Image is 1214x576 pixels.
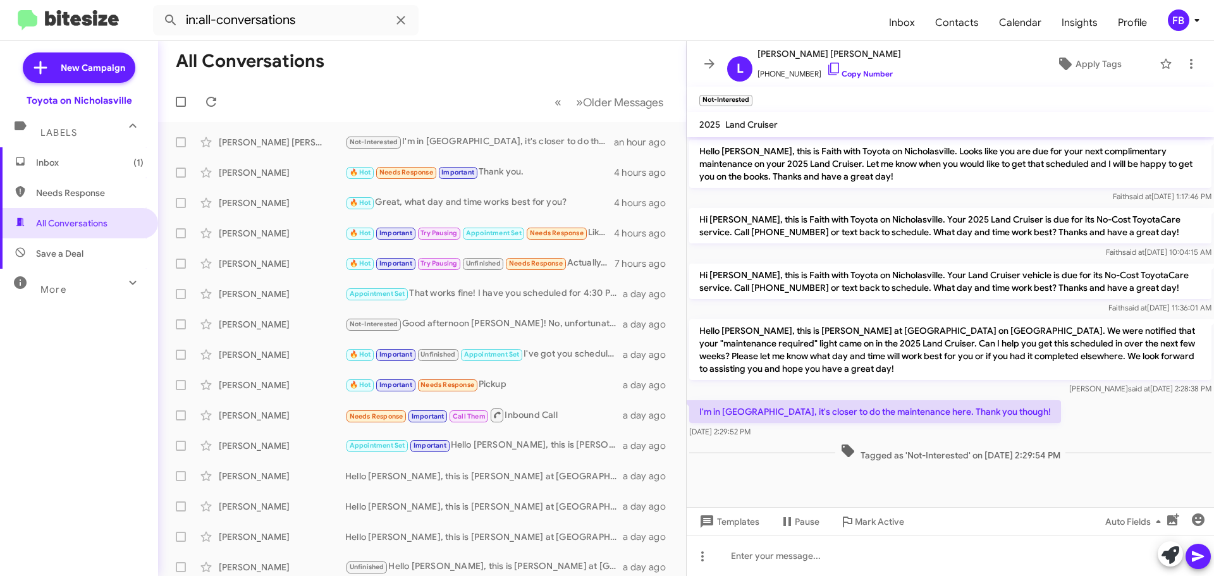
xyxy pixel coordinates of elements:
span: All Conversations [36,217,107,230]
div: Hello [PERSON_NAME], this is [PERSON_NAME] at Toyota on [GEOGRAPHIC_DATA]. It's been a while sinc... [345,438,623,453]
span: [PERSON_NAME] [PERSON_NAME] [757,46,901,61]
span: Important [441,168,474,176]
div: Good afternoon [PERSON_NAME]! No, unfortunately, this coupon only applies to your 2019 Camry. Sor... [345,317,623,331]
span: Unfinished [466,259,501,267]
div: [PERSON_NAME] [219,379,345,391]
button: Previous [547,89,569,115]
div: Great, what day and time works best for you? [345,195,614,210]
span: Needs Response [420,381,474,389]
a: New Campaign [23,52,135,83]
div: [PERSON_NAME] [219,561,345,573]
div: 4 hours ago [614,197,676,209]
span: More [40,284,66,295]
span: Faith [DATE] 11:36:01 AM [1108,303,1211,312]
span: Needs Response [530,229,584,237]
p: Hi [PERSON_NAME], this is Faith with Toyota on Nicholasville. Your 2025 Land Cruiser is due for i... [689,208,1211,243]
span: 🔥 Hot [350,229,371,237]
nav: Page navigation example [548,89,671,115]
div: 4 hours ago [614,166,676,179]
span: 2025 [699,119,720,130]
span: Important [379,229,412,237]
div: [PERSON_NAME] [219,470,345,482]
div: Hello [PERSON_NAME], this is [PERSON_NAME] at [GEOGRAPHIC_DATA] on [GEOGRAPHIC_DATA]. It's been a... [345,530,623,543]
div: Hello [PERSON_NAME], this is [PERSON_NAME] at [GEOGRAPHIC_DATA] on [GEOGRAPHIC_DATA]. It's been a... [345,500,623,513]
span: Not-Interested [350,138,398,146]
div: a day ago [623,288,676,300]
span: Try Pausing [420,229,457,237]
span: (1) [133,156,144,169]
span: said at [1129,192,1151,201]
div: [PERSON_NAME] [219,227,345,240]
div: [PERSON_NAME] [219,439,345,452]
span: Call Them [453,412,486,420]
div: a day ago [623,439,676,452]
div: [PERSON_NAME] [219,166,345,179]
span: Appointment Set [350,290,405,298]
div: That works fine! I have you scheduled for 4:30 PM - [DATE]. Let me know if you need anything else... [345,286,623,301]
div: [PERSON_NAME] [219,257,345,270]
span: Older Messages [583,95,663,109]
div: 7 hours ago [615,257,676,270]
span: Templates [697,510,759,533]
span: Appointment Set [466,229,522,237]
div: Pickup [345,377,623,392]
span: Important [379,381,412,389]
div: Hello [PERSON_NAME], this is [PERSON_NAME] at [GEOGRAPHIC_DATA] on [GEOGRAPHIC_DATA]. It's been a... [345,470,623,482]
div: [PERSON_NAME] [PERSON_NAME] [219,136,345,149]
p: Hi [PERSON_NAME], this is Faith with Toyota on Nicholasville. Your Land Cruiser vehicle is due fo... [689,264,1211,299]
span: 🔥 Hot [350,381,371,389]
span: Important [379,259,412,267]
div: a day ago [623,409,676,422]
div: I've got you scheduled! Thanks [PERSON_NAME], have a great day! [345,347,623,362]
span: said at [1122,247,1144,257]
div: a day ago [623,318,676,331]
span: L [737,59,744,79]
a: Copy Number [826,69,893,78]
span: Important [412,412,445,420]
span: Inbox [36,156,144,169]
button: FB [1157,9,1200,31]
div: 4 hours ago [614,227,676,240]
span: « [555,94,561,110]
span: [PERSON_NAME] [DATE] 2:28:38 PM [1069,384,1211,393]
span: said at [1125,303,1147,312]
span: 🔥 Hot [350,350,371,358]
div: Liked “I've got you scheduled! Thanks [PERSON_NAME], have a great day!” [345,226,614,240]
div: Hello [PERSON_NAME], this is [PERSON_NAME] at [GEOGRAPHIC_DATA] on [GEOGRAPHIC_DATA]. It's been a... [345,560,623,574]
span: Needs Response [350,412,403,420]
span: Apply Tags [1076,52,1122,75]
span: Faith [DATE] 10:04:15 AM [1106,247,1211,257]
span: Calendar [989,4,1052,41]
div: a day ago [623,348,676,361]
div: a day ago [623,379,676,391]
a: Profile [1108,4,1157,41]
span: Auto Fields [1105,510,1166,533]
p: Hello [PERSON_NAME], this is Faith with Toyota on Nicholasville. Looks like you are due for your ... [689,140,1211,188]
span: said at [1128,384,1150,393]
button: Mark Active [830,510,914,533]
div: Toyota on Nicholasville [27,94,132,107]
button: Templates [687,510,769,533]
button: Next [568,89,671,115]
h1: All Conversations [176,51,324,71]
div: Inbound Call [345,407,623,423]
p: I'm in [GEOGRAPHIC_DATA], it's closer to do the maintenance here. Thank you though! [689,400,1061,423]
span: Tagged as 'Not-Interested' on [DATE] 2:29:54 PM [835,443,1065,462]
span: » [576,94,583,110]
span: New Campaign [61,61,125,74]
a: Contacts [925,4,989,41]
span: Not-Interested [350,320,398,328]
div: a day ago [623,470,676,482]
div: a day ago [623,561,676,573]
span: Important [379,350,412,358]
div: [PERSON_NAME] [219,197,345,209]
span: Needs Response [509,259,563,267]
span: 🔥 Hot [350,259,371,267]
div: FB [1168,9,1189,31]
span: Appointment Set [464,350,520,358]
div: [PERSON_NAME] [219,530,345,543]
div: [PERSON_NAME] [219,348,345,361]
div: [PERSON_NAME] [219,318,345,331]
button: Apply Tags [1024,52,1153,75]
span: Unfinished [420,350,455,358]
